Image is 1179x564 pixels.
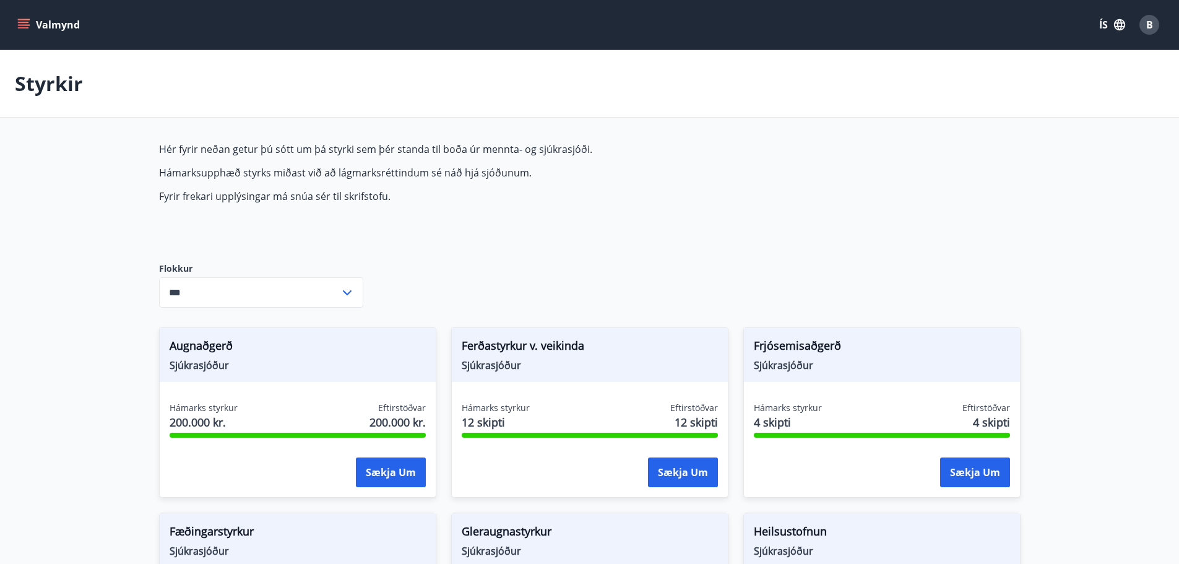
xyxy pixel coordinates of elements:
[159,166,743,180] p: Hámarksupphæð styrks miðast við að lágmarksréttindum sé náð hjá sjóðunum.
[15,14,85,36] button: menu
[170,337,426,358] span: Augnaðgerð
[754,523,1010,544] span: Heilsustofnun
[170,414,238,430] span: 200.000 kr.
[648,458,718,487] button: Sækja um
[462,337,718,358] span: Ferðastyrkur v. veikinda
[159,142,743,156] p: Hér fyrir neðan getur þú sótt um þá styrki sem þér standa til boða úr mennta- og sjúkrasjóði.
[1146,18,1153,32] span: B
[962,402,1010,414] span: Eftirstöðvar
[940,458,1010,487] button: Sækja um
[754,414,822,430] span: 4 skipti
[462,358,718,372] span: Sjúkrasjóður
[462,414,530,430] span: 12 skipti
[170,523,426,544] span: Fæðingarstyrkur
[170,544,426,558] span: Sjúkrasjóður
[462,402,530,414] span: Hámarks styrkur
[754,544,1010,558] span: Sjúkrasjóður
[670,402,718,414] span: Eftirstöðvar
[159,189,743,203] p: Fyrir frekari upplýsingar má snúa sér til skrifstofu.
[675,414,718,430] span: 12 skipti
[462,523,718,544] span: Gleraugnastyrkur
[754,358,1010,372] span: Sjúkrasjóður
[1092,14,1132,36] button: ÍS
[973,414,1010,430] span: 4 skipti
[462,544,718,558] span: Sjúkrasjóður
[754,337,1010,358] span: Frjósemisaðgerð
[1134,10,1164,40] button: B
[159,262,363,275] label: Flokkur
[170,402,238,414] span: Hámarks styrkur
[369,414,426,430] span: 200.000 kr.
[356,458,426,487] button: Sækja um
[378,402,426,414] span: Eftirstöðvar
[170,358,426,372] span: Sjúkrasjóður
[15,70,83,97] p: Styrkir
[754,402,822,414] span: Hámarks styrkur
